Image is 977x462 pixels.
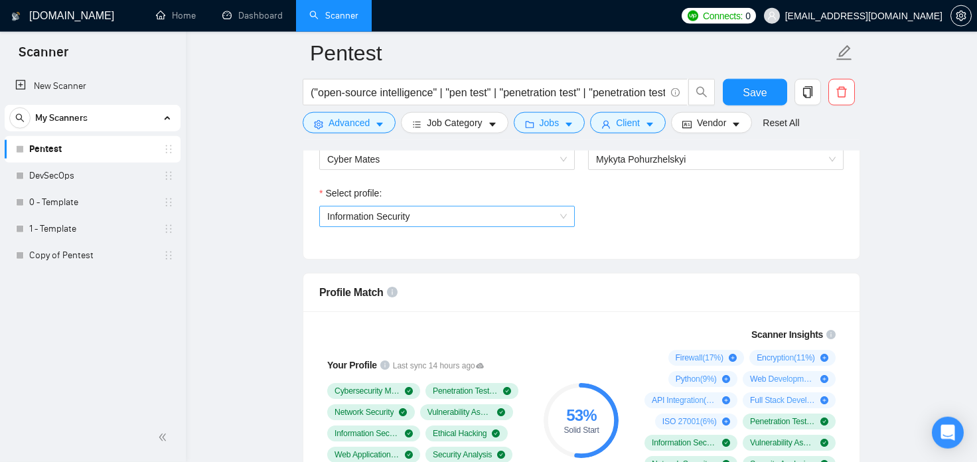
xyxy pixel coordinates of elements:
[29,136,155,163] a: Pentest
[158,431,171,444] span: double-left
[427,116,482,130] span: Job Category
[751,330,823,339] span: Scanner Insights
[15,73,170,100] a: New Scanner
[503,387,511,395] span: check-circle
[433,449,492,460] span: Security Analysis
[750,416,815,427] span: Penetration Testing ( 66 %)
[722,439,730,447] span: check-circle
[387,287,398,297] span: info-circle
[722,375,730,383] span: plus-circle
[950,5,972,27] button: setting
[794,79,821,106] button: copy
[492,429,500,437] span: check-circle
[723,79,787,106] button: Save
[427,407,492,418] span: Vulnerability Assessment
[722,396,730,404] span: plus-circle
[335,407,394,418] span: Network Security
[325,186,382,200] span: Select profile:
[645,119,654,129] span: caret-down
[820,396,828,404] span: plus-circle
[652,437,717,448] span: Information Security ( 60 %)
[488,119,497,129] span: caret-down
[335,449,400,460] span: Web Application Security
[163,171,174,181] span: holder
[497,451,505,459] span: check-circle
[11,6,21,27] img: logo
[163,250,174,261] span: holder
[676,352,723,363] span: Firewall ( 17 %)
[763,116,799,130] a: Reset All
[35,105,88,131] span: My Scanners
[327,360,377,370] span: Your Profile
[826,330,836,339] span: info-circle
[314,119,323,129] span: setting
[652,395,717,406] span: API Integration ( 6 %)
[163,144,174,155] span: holder
[405,429,413,437] span: check-circle
[8,42,79,70] span: Scanner
[828,79,855,106] button: delete
[750,437,815,448] span: Vulnerability Assessment ( 54 %)
[393,360,485,372] span: Last sync 14 hours ago
[163,224,174,234] span: holder
[767,11,777,21] span: user
[327,211,410,222] span: Information Security
[29,189,155,216] a: 0 - Template
[829,86,854,98] span: delete
[590,112,666,133] button: userClientcaret-down
[335,428,400,439] span: Information Security
[729,354,737,362] span: plus-circle
[745,9,751,23] span: 0
[601,119,611,129] span: user
[616,116,640,130] span: Client
[399,408,407,416] span: check-circle
[310,37,833,70] input: Scanner name...
[163,197,174,208] span: holder
[703,9,743,23] span: Connects:
[327,149,567,169] span: Cyber Mates
[29,216,155,242] a: 1 - Template
[750,395,815,406] span: Full Stack Development ( 6 %)
[405,387,413,395] span: check-circle
[497,408,505,416] span: check-circle
[375,119,384,129] span: caret-down
[303,112,396,133] button: settingAdvancedcaret-down
[722,418,730,425] span: plus-circle
[564,119,573,129] span: caret-down
[10,114,30,123] span: search
[688,79,715,106] button: search
[309,10,358,21] a: searchScanner
[29,163,155,189] a: DevSecOps
[795,86,820,98] span: copy
[405,451,413,459] span: check-circle
[596,154,686,165] span: Mykyta Pohurzhelskyi
[222,10,283,21] a: dashboardDashboard
[731,119,741,129] span: caret-down
[380,360,390,370] span: info-circle
[29,242,155,269] a: Copy of Pentest
[682,119,692,129] span: idcard
[5,105,181,269] li: My Scanners
[412,119,421,129] span: bars
[689,86,714,98] span: search
[697,116,726,130] span: Vendor
[433,386,498,396] span: Penetration Testing
[329,116,370,130] span: Advanced
[662,416,717,427] span: ISO 27001 ( 6 %)
[820,354,828,362] span: plus-circle
[932,417,964,449] div: Open Intercom Messenger
[544,408,619,424] div: 53 %
[514,112,585,133] button: folderJobscaret-down
[540,116,560,130] span: Jobs
[319,287,384,298] span: Profile Match
[544,426,619,434] div: Solid Start
[525,119,534,129] span: folder
[335,386,400,396] span: Cybersecurity Management
[951,11,971,21] span: setting
[676,374,717,384] span: Python ( 9 %)
[5,73,181,100] li: New Scanner
[9,108,31,129] button: search
[311,84,665,101] input: Search Freelance Jobs...
[820,439,828,447] span: check-circle
[671,88,680,97] span: info-circle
